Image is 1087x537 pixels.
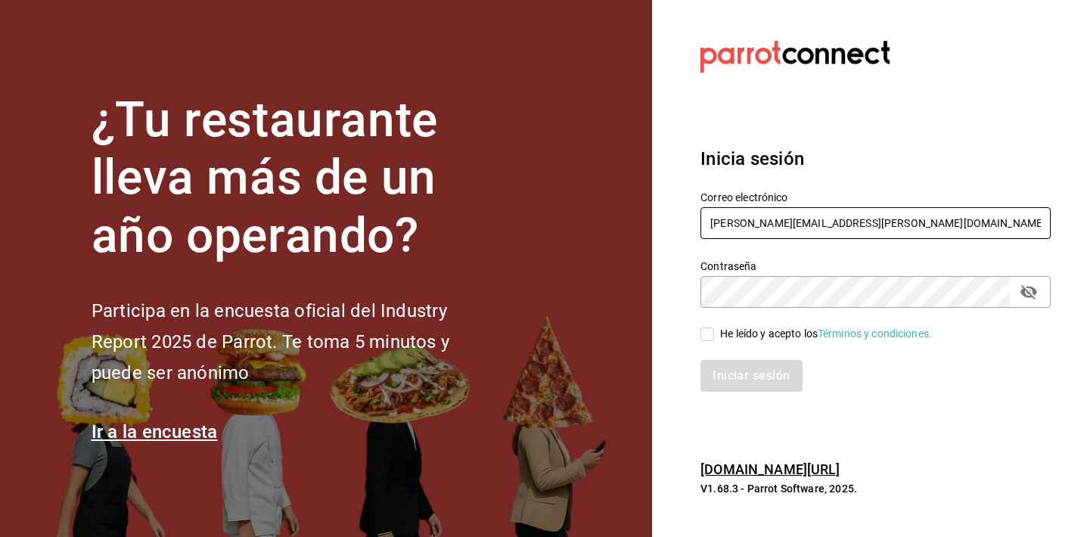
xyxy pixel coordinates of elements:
[700,207,1051,239] input: Ingresa tu correo electrónico
[700,145,1051,172] h3: Inicia sesión
[92,421,218,442] a: Ir a la encuesta
[700,260,1051,271] label: Contraseña
[700,461,840,477] a: [DOMAIN_NAME][URL]
[92,92,500,265] h1: ¿Tu restaurante lleva más de un año operando?
[818,327,932,340] a: Términos y condiciones.
[700,191,1051,202] label: Correo electrónico
[1016,279,1042,305] button: passwordField
[700,481,1051,496] p: V1.68.3 - Parrot Software, 2025.
[720,326,932,342] div: He leído y acepto los
[92,296,500,388] h2: Participa en la encuesta oficial del Industry Report 2025 de Parrot. Te toma 5 minutos y puede se...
